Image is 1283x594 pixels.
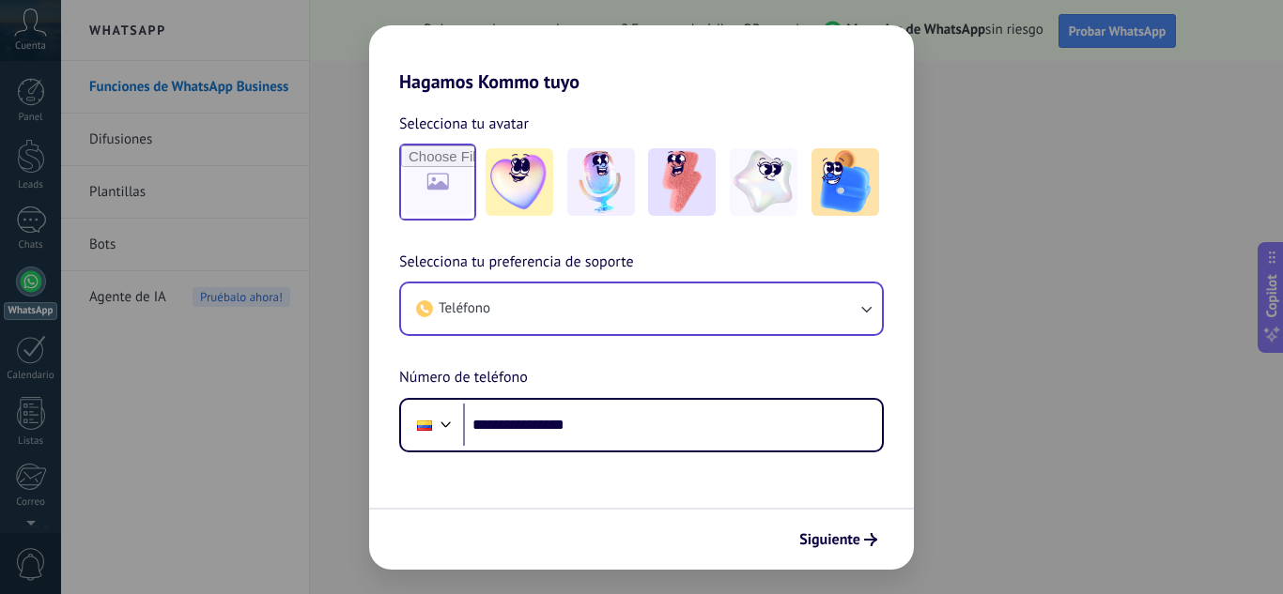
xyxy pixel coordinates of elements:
[648,148,716,216] img: -3.jpeg
[439,299,490,318] span: Teléfono
[567,148,635,216] img: -2.jpeg
[407,405,442,445] div: Colombia: + 57
[399,366,528,390] span: Número de teléfono
[399,251,634,275] span: Selecciona tu preferencia de soporte
[399,112,529,136] span: Selecciona tu avatar
[369,25,914,93] h2: Hagamos Kommo tuyo
[812,148,879,216] img: -5.jpeg
[791,524,886,556] button: Siguiente
[730,148,797,216] img: -4.jpeg
[401,283,882,334] button: Teléfono
[799,533,860,546] span: Siguiente
[486,148,553,216] img: -1.jpeg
